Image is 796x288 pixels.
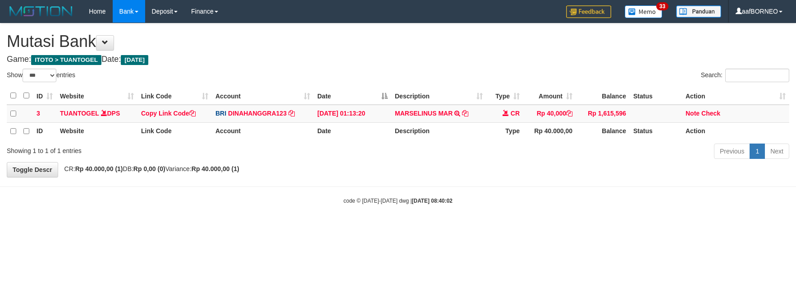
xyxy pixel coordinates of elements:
a: MARSELINUS MAR [395,110,453,117]
th: Description [391,122,486,140]
a: 1 [750,144,765,159]
th: ID [33,122,56,140]
a: Check [701,110,720,117]
th: Account [212,122,314,140]
th: Date [314,122,391,140]
th: Action [682,122,789,140]
a: Copy DINAHANGGRA123 to clipboard [288,110,295,117]
a: DINAHANGGRA123 [228,110,287,117]
a: TUANTOGEL [60,110,99,117]
th: ID: activate to sort column ascending [33,87,56,105]
th: Status [630,122,682,140]
a: Note [686,110,700,117]
div: Showing 1 to 1 of 1 entries [7,143,325,155]
span: CR: DB: Variance: [60,165,239,172]
strong: Rp 0,00 (0) [133,165,165,172]
a: Copy Rp 40,000 to clipboard [566,110,572,117]
a: Toggle Descr [7,162,58,177]
td: Rp 1,615,596 [576,105,630,123]
strong: [DATE] 08:40:02 [412,198,453,204]
th: Link Code: activate to sort column ascending [137,87,212,105]
select: Showentries [23,69,56,82]
img: Feedback.jpg [566,5,611,18]
span: CR [511,110,520,117]
label: Search: [701,69,789,82]
th: Balance [576,87,630,105]
th: Amount: activate to sort column ascending [523,87,576,105]
img: panduan.png [676,5,721,18]
img: Button%20Memo.svg [625,5,663,18]
h1: Mutasi Bank [7,33,789,51]
th: Status [630,87,682,105]
input: Search: [725,69,789,82]
td: Rp 40,000 [523,105,576,123]
a: Next [764,144,789,159]
th: Website [56,122,137,140]
a: Copy MARSELINUS MAR to clipboard [462,110,468,117]
a: Copy Link Code [141,110,196,117]
th: Account: activate to sort column ascending [212,87,314,105]
h4: Game: Date: [7,55,789,64]
th: Website: activate to sort column ascending [56,87,137,105]
th: Type: activate to sort column ascending [486,87,523,105]
label: Show entries [7,69,75,82]
small: code © [DATE]-[DATE] dwg | [343,198,453,204]
span: 3 [37,110,40,117]
span: BRI [215,110,226,117]
th: Rp 40.000,00 [523,122,576,140]
th: Action: activate to sort column ascending [682,87,789,105]
th: Link Code [137,122,212,140]
th: Balance [576,122,630,140]
a: Previous [714,144,750,159]
th: Date: activate to sort column descending [314,87,391,105]
th: Type [486,122,523,140]
img: MOTION_logo.png [7,5,75,18]
th: Description: activate to sort column ascending [391,87,486,105]
td: [DATE] 01:13:20 [314,105,391,123]
strong: Rp 40.000,00 (1) [192,165,239,172]
span: ITOTO > TUANTOGEL [31,55,101,65]
td: DPS [56,105,137,123]
span: 33 [656,2,668,10]
strong: Rp 40.000,00 (1) [75,165,123,172]
span: [DATE] [121,55,148,65]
